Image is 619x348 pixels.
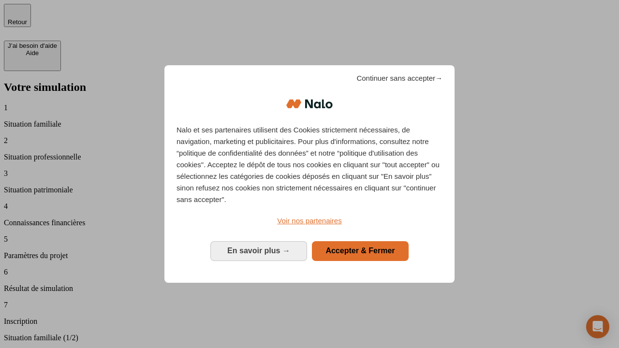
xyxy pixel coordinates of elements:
a: Voir nos partenaires [177,215,442,227]
div: Bienvenue chez Nalo Gestion du consentement [164,65,455,282]
img: Logo [286,89,333,118]
button: En savoir plus: Configurer vos consentements [210,241,307,261]
span: En savoir plus → [227,246,290,255]
button: Accepter & Fermer: Accepter notre traitement des données et fermer [312,241,409,261]
p: Nalo et ses partenaires utilisent des Cookies strictement nécessaires, de navigation, marketing e... [177,124,442,205]
span: Voir nos partenaires [277,217,341,225]
span: Continuer sans accepter→ [356,72,442,84]
span: Accepter & Fermer [325,246,395,255]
